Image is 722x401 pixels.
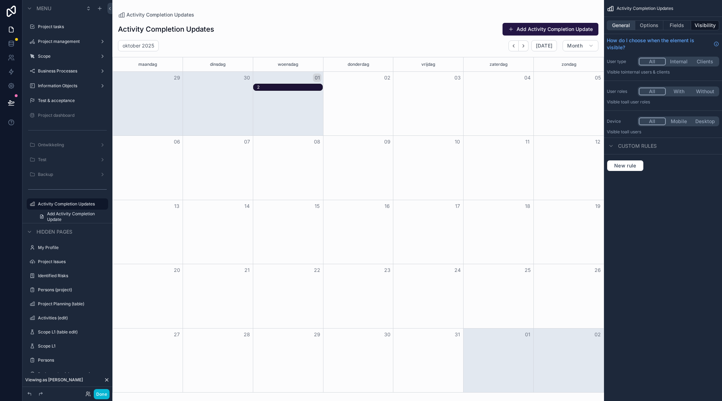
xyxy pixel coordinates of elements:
[607,59,635,64] label: User type
[257,84,322,90] div: 2
[607,119,635,124] label: Device
[243,74,251,82] button: 30
[38,301,107,307] label: Project Planning (table)
[691,20,719,30] button: Visibility
[173,202,181,210] button: 13
[38,113,107,118] label: Project dashboard
[453,74,462,82] button: 03
[639,58,666,65] button: All
[523,74,532,82] button: 04
[38,68,97,74] label: Business Processes
[607,20,635,30] button: General
[313,266,321,274] button: 22
[635,20,663,30] button: Options
[38,157,97,163] label: Test
[625,99,650,104] span: All user roles
[607,37,719,51] a: How do I choose when the element is visible?
[313,138,321,146] button: 08
[173,330,181,339] button: 27
[38,343,107,349] label: Scope L1
[453,138,462,146] button: 10
[625,69,670,75] span: Internal users & clients
[593,74,602,82] button: 05
[607,69,719,75] p: Visible to
[38,329,107,335] label: Scope L1 (table edit)
[47,211,104,222] span: Add Activity Completion Update
[243,138,251,146] button: 07
[523,202,532,210] button: 18
[523,266,532,274] button: 25
[35,211,108,222] a: Add Activity Completion Update
[243,330,251,339] button: 28
[38,273,107,279] label: Identified Risks
[383,138,392,146] button: 09
[243,202,251,210] button: 14
[618,142,657,149] span: Custom rules
[607,160,644,171] button: New rule
[383,266,392,274] button: 23
[607,89,635,94] label: User roles
[625,129,641,134] span: all users
[593,202,602,210] button: 19
[38,142,97,148] label: Ontwikkeling
[523,138,532,146] button: 11
[663,20,691,30] button: Fields
[523,330,532,339] button: 01
[38,287,107,293] label: Persons (project)
[453,266,462,274] button: 24
[38,53,97,59] label: Scope
[453,202,462,210] button: 17
[38,83,97,89] label: Information Objects
[38,371,107,377] label: Project roles (via persoon)
[38,245,107,250] label: My Profile
[38,201,104,207] label: Activity Completion Updates
[38,39,97,44] label: Project management
[173,74,181,82] button: 29
[607,99,719,105] p: Visible to
[692,88,718,95] button: Without
[37,228,72,235] span: Hidden pages
[38,24,107,30] label: Project tasks
[313,330,321,339] button: 29
[173,138,181,146] button: 06
[243,266,251,274] button: 21
[611,163,639,169] span: New rule
[173,266,181,274] button: 20
[94,389,110,399] button: Done
[639,117,666,125] button: All
[692,117,718,125] button: Desktop
[38,315,107,321] label: Activities (edit)
[692,58,718,65] button: Clients
[666,58,692,65] button: Internal
[313,202,321,210] button: 15
[38,98,107,103] label: Test & acceptance
[617,6,673,11] span: Activity Completion Updates
[593,138,602,146] button: 12
[593,266,602,274] button: 26
[666,117,692,125] button: Mobile
[38,172,97,177] label: Backup
[313,74,321,82] button: 01
[639,88,666,95] button: All
[38,357,107,363] label: Persons
[25,377,83,383] span: Viewing as [PERSON_NAME]
[607,37,711,51] span: How do I choose when the element is visible?
[453,330,462,339] button: 31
